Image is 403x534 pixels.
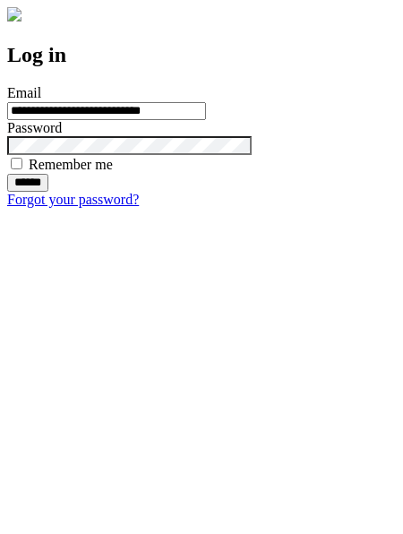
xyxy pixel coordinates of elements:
img: logo-4e3dc11c47720685a147b03b5a06dd966a58ff35d612b21f08c02c0306f2b779.png [7,7,21,22]
h2: Log in [7,43,396,67]
a: Forgot your password? [7,192,139,207]
label: Password [7,120,62,135]
label: Email [7,85,41,100]
label: Remember me [29,157,113,172]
